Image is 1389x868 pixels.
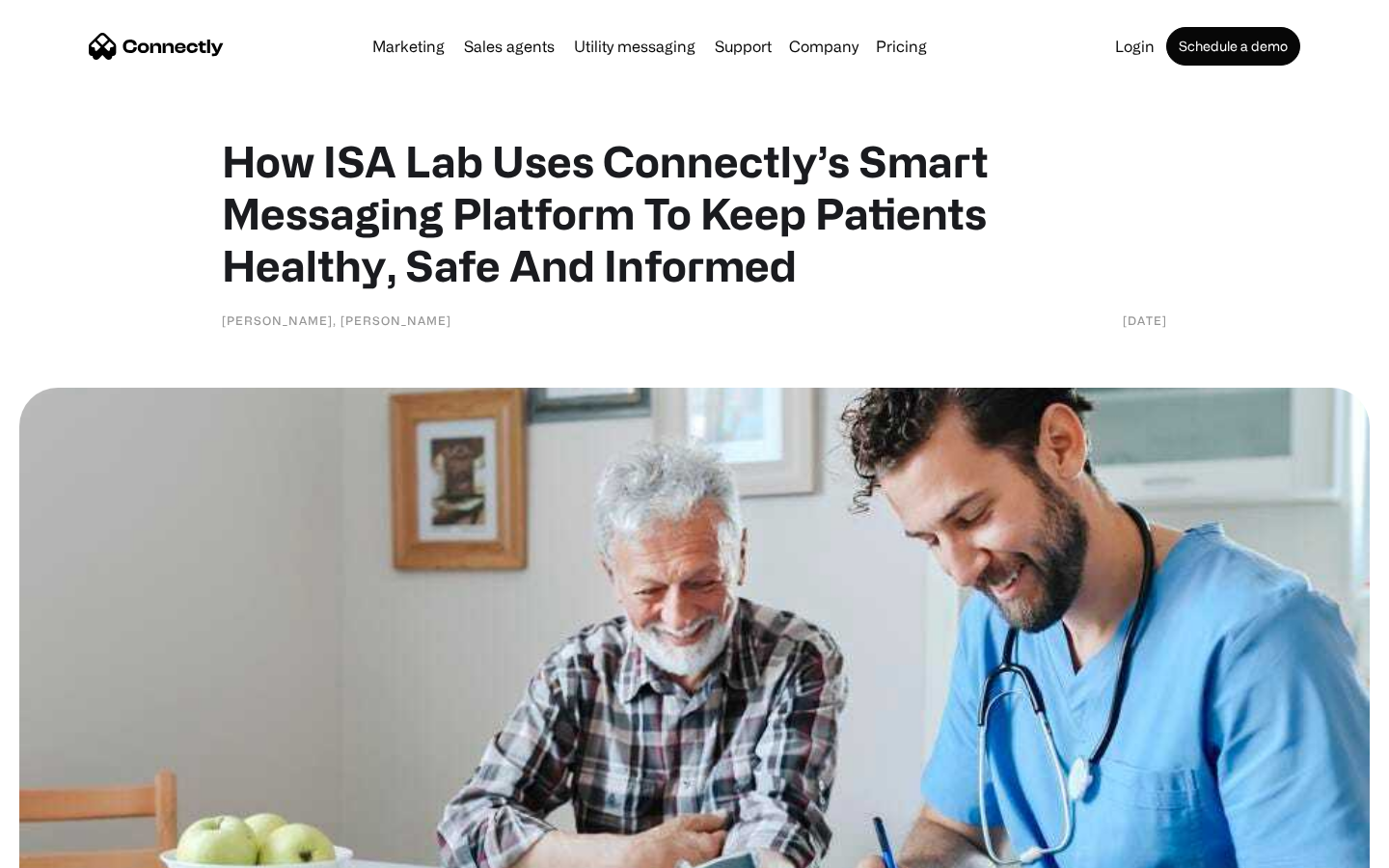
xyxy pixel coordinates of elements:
[456,39,562,54] a: Sales agents
[365,39,452,54] a: Marketing
[89,32,224,61] a: home
[39,834,116,861] ul: Language list
[868,39,935,54] a: Pricing
[222,311,451,330] div: [PERSON_NAME], [PERSON_NAME]
[222,135,1167,291] h1: How ISA Lab Uses Connectly’s Smart Messaging Platform To Keep Patients Healthy, Safe And Informed
[783,33,864,60] div: Company
[1166,27,1300,66] a: Schedule a demo
[789,33,858,60] div: Company
[707,39,779,54] a: Support
[19,834,116,861] aside: Language selected: English
[1107,39,1162,54] a: Login
[566,39,703,54] a: Utility messaging
[1123,311,1167,330] div: [DATE]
